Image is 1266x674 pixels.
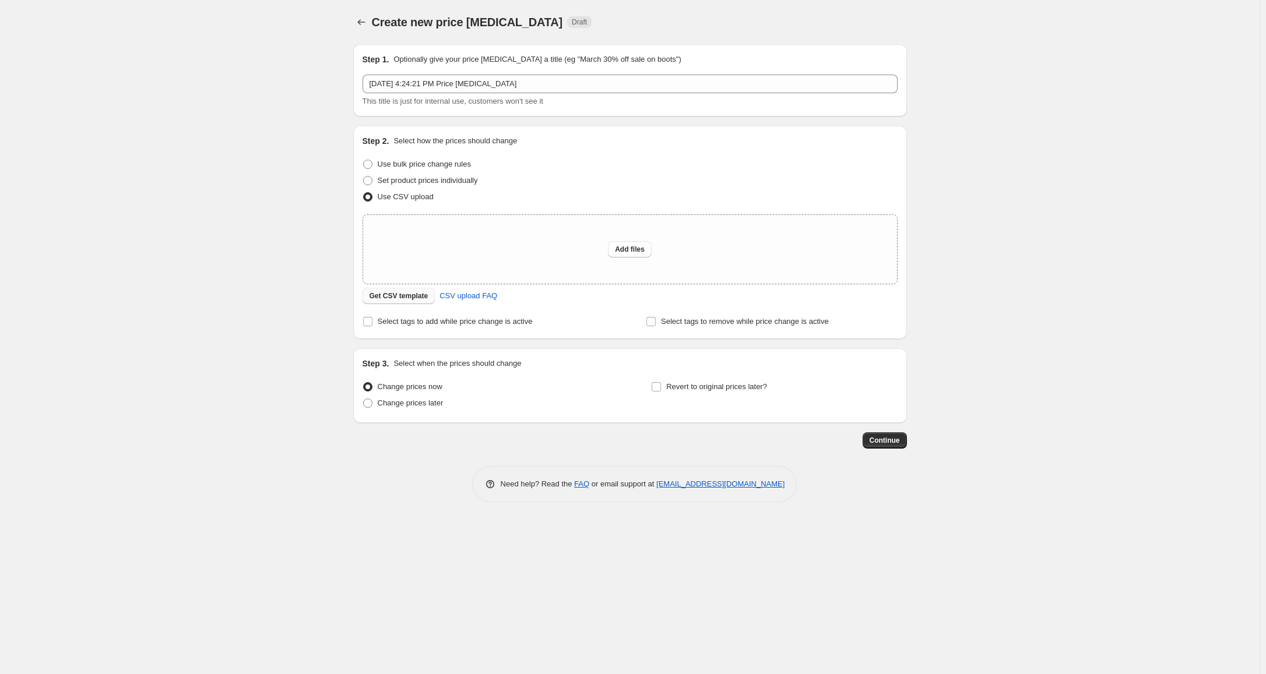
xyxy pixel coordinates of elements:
[666,382,767,391] span: Revert to original prices later?
[372,16,563,29] span: Create new price [MEDICAL_DATA]
[378,176,478,185] span: Set product prices individually
[363,97,543,105] span: This title is just for internal use, customers won't see it
[363,358,389,369] h2: Step 3.
[378,160,471,168] span: Use bulk price change rules
[439,290,497,302] span: CSV upload FAQ
[378,317,533,326] span: Select tags to add while price change is active
[353,14,370,30] button: Price change jobs
[363,75,898,93] input: 30% off holiday sale
[589,479,656,488] span: or email support at
[863,432,907,449] button: Continue
[370,291,428,301] span: Get CSV template
[572,17,587,27] span: Draft
[656,479,785,488] a: [EMAIL_ADDRESS][DOMAIN_NAME]
[393,358,521,369] p: Select when the prices should change
[661,317,829,326] span: Select tags to remove while price change is active
[378,398,444,407] span: Change prices later
[378,382,442,391] span: Change prices now
[378,192,434,201] span: Use CSV upload
[574,479,589,488] a: FAQ
[363,54,389,65] h2: Step 1.
[501,479,575,488] span: Need help? Read the
[393,135,517,147] p: Select how the prices should change
[432,287,504,305] a: CSV upload FAQ
[608,241,652,257] button: Add files
[393,54,681,65] p: Optionally give your price [MEDICAL_DATA] a title (eg "March 30% off sale on boots")
[615,245,645,254] span: Add files
[363,288,435,304] button: Get CSV template
[870,436,900,445] span: Continue
[363,135,389,147] h2: Step 2.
